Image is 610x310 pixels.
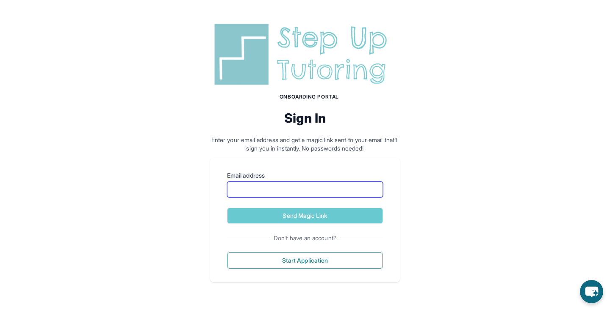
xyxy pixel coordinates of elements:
[227,208,383,224] button: Send Magic Link
[580,280,603,303] button: chat-button
[227,252,383,269] button: Start Application
[270,234,340,242] span: Don't have an account?
[210,20,400,88] img: Step Up Tutoring horizontal logo
[227,171,383,180] label: Email address
[210,136,400,153] p: Enter your email address and get a magic link sent to your email that'll sign you in instantly. N...
[219,93,400,100] h1: Onboarding Portal
[210,110,400,126] h2: Sign In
